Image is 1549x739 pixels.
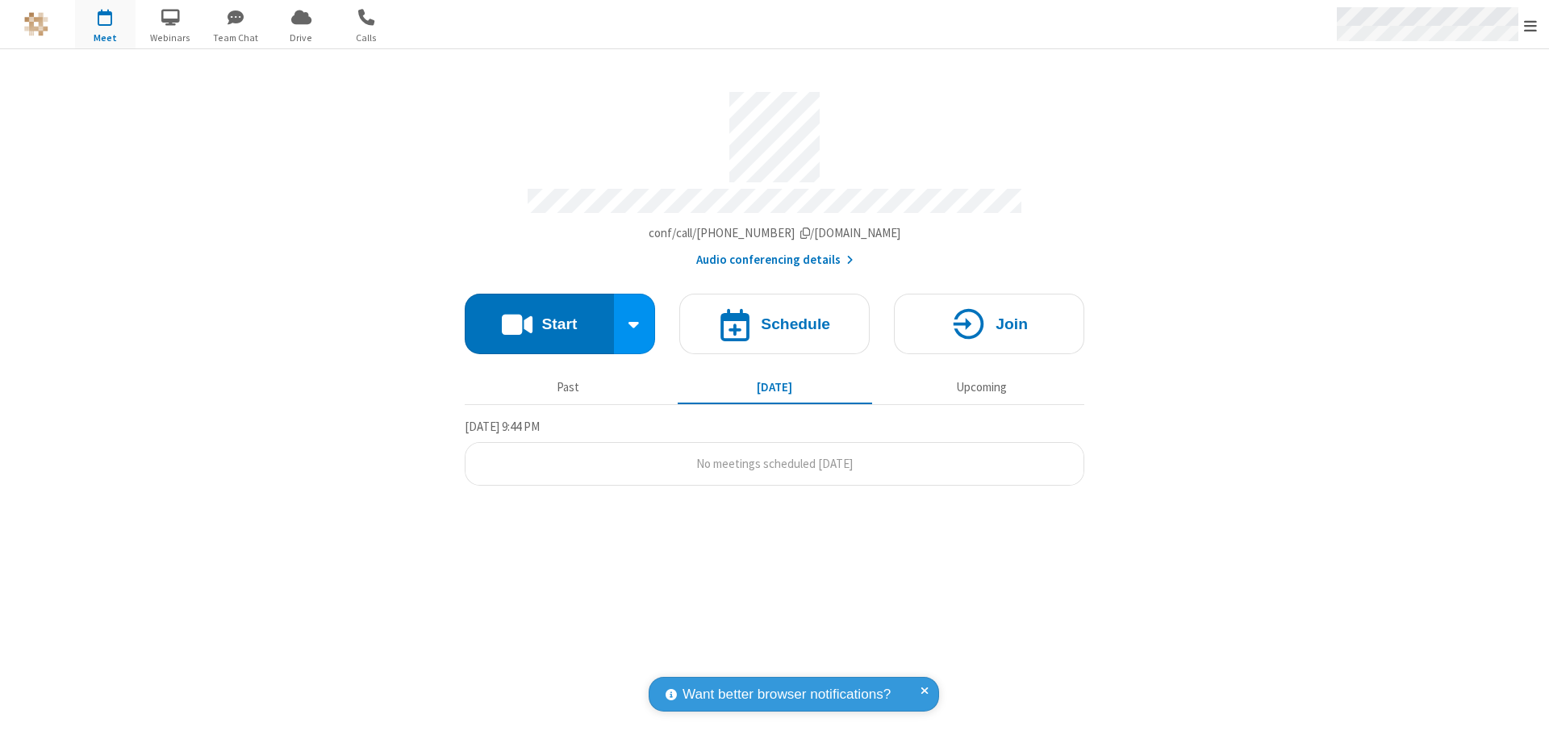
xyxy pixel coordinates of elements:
[679,294,870,354] button: Schedule
[465,80,1084,269] section: Account details
[996,316,1028,332] h4: Join
[696,251,854,269] button: Audio conferencing details
[336,31,397,45] span: Calls
[465,294,614,354] button: Start
[206,31,266,45] span: Team Chat
[465,419,540,434] span: [DATE] 9:44 PM
[465,417,1084,486] section: Today's Meetings
[75,31,136,45] span: Meet
[471,372,666,403] button: Past
[884,372,1079,403] button: Upcoming
[614,294,656,354] div: Start conference options
[696,456,853,471] span: No meetings scheduled [DATE]
[24,12,48,36] img: QA Selenium DO NOT DELETE OR CHANGE
[649,225,901,240] span: Copy my meeting room link
[678,372,872,403] button: [DATE]
[683,684,891,705] span: Want better browser notifications?
[649,224,901,243] button: Copy my meeting room linkCopy my meeting room link
[271,31,332,45] span: Drive
[761,316,830,332] h4: Schedule
[140,31,201,45] span: Webinars
[894,294,1084,354] button: Join
[541,316,577,332] h4: Start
